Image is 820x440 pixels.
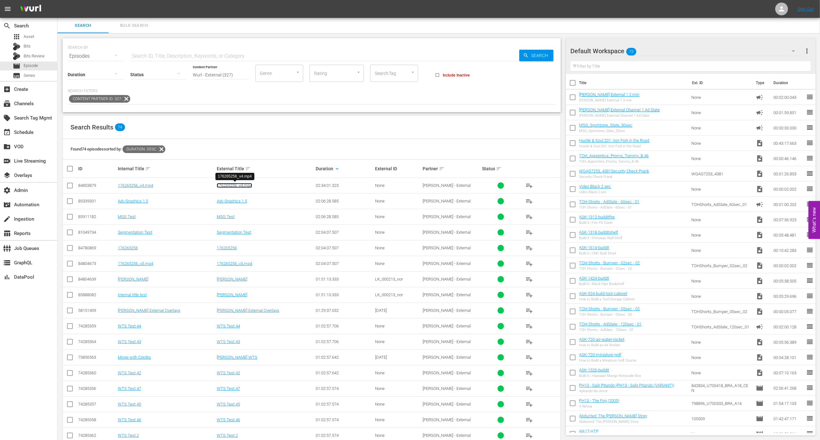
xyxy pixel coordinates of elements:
div: None [375,230,421,235]
a: 176265256_v3.mp4 [217,261,252,266]
a: ASK-924-build-tool-cabinet [579,291,628,296]
button: more_vert [803,43,811,59]
span: sort [145,166,151,172]
span: reorder [806,200,814,208]
span: sort [496,166,502,172]
td: None [689,151,753,166]
a: WTS Test 47 [217,386,240,391]
div: How to Build a Tool Storage Cabinet [579,297,635,301]
a: [PERSON_NAME] External Overlays [118,308,180,313]
a: [PERSON_NAME] External 1 2 min [579,92,640,97]
button: Open Feedback Widget [809,201,820,239]
div: Build It | Entryway Wall Shelf [579,236,623,240]
div: None [375,246,421,250]
td: None [689,243,753,258]
span: Asset [13,33,20,40]
span: DataPool [3,273,11,281]
span: Video [756,170,764,178]
td: 00:00:02.002 [771,258,806,273]
a: ASK-720-air-water-rocket [579,337,625,342]
span: playlist_add [525,213,533,221]
button: playlist_add [522,225,537,240]
span: Include Inactive [443,72,470,78]
span: keyboard_arrow_down [334,166,340,172]
div: None [375,339,421,344]
span: playlist_add [525,197,533,205]
div: 85911182 [78,214,116,219]
td: 00:01:59.851 [771,105,806,120]
div: 58151409 [78,308,116,313]
a: WTS Test 46 [217,417,240,422]
span: Video [756,246,764,254]
span: Asset [24,33,34,40]
td: 00:05:29.696 [771,289,806,304]
td: None [689,365,753,380]
span: Schedule [3,128,11,136]
span: Duration: desc [123,145,158,153]
span: reorder [806,231,814,238]
span: Overlays [3,172,11,179]
div: [PERSON_NAME] External 1 2 min [579,98,640,102]
span: GraphQL [3,259,11,267]
div: 01:51:13.333 [316,277,373,282]
a: PH13 - The Fog (2005) [579,398,620,403]
th: Type [752,74,770,92]
span: Search [61,22,105,29]
div: 84853879 [78,183,116,188]
a: TOH Shorts - AdSlate - 120sec - 01 [579,322,642,326]
span: playlist_add [525,291,533,299]
button: playlist_add [522,272,537,287]
div: 01:51:13.333 [316,292,373,297]
a: Adv Graphics 1.5 [217,199,247,203]
span: sort [439,166,445,172]
button: playlist_add [522,350,537,365]
td: None [689,120,753,136]
span: Admin [3,187,11,194]
div: 176265256_v4.mp4 [218,174,252,179]
button: playlist_add [522,178,537,193]
td: 00:02:00.043 [771,90,806,105]
span: Ad [756,323,764,331]
span: 72 [626,45,636,58]
a: 176265256_v3.mp4 [118,261,153,266]
span: Search [3,22,11,30]
button: playlist_add [522,287,537,303]
div: 85339301 [78,199,116,203]
span: reorder [806,139,814,147]
td: 00:05:56.389 [771,334,806,350]
div: 01:02:57.706 [316,339,373,344]
td: None [689,289,753,304]
span: playlist_add [525,229,533,236]
span: Video [756,185,764,193]
span: reorder [806,246,814,254]
a: WTS Test 46 [118,417,141,422]
span: reorder [806,154,814,162]
span: Episode [24,62,38,69]
button: playlist_add [522,209,537,224]
a: Sign Out [797,6,814,11]
div: Build It | Black Pipe Bookshelf [579,282,625,286]
a: [PERSON_NAME] External Channel 1 Ad Slate [579,107,660,112]
span: [PERSON_NAME] - External [423,214,471,219]
button: playlist_add [522,303,537,318]
a: internal title test [118,292,147,297]
a: ASK-720-miniature-golf [579,352,621,357]
a: ASK-1312-builditfire [579,215,615,219]
a: [PERSON_NAME] External Overlays [217,308,279,313]
div: 01:02:57.642 [316,355,373,360]
div: How to Build a Miniature Golf Course [579,358,637,363]
button: playlist_add [522,256,537,271]
span: Search Tag Mgmt [3,114,11,122]
div: None [375,199,421,203]
button: playlist_add [522,194,537,209]
button: playlist_add [522,240,537,256]
a: WTS Test 42 [118,370,141,375]
span: reorder [806,338,814,346]
div: TOH Shorts - Bumper - 02sec - 02 [579,267,640,271]
div: Episodes [68,47,124,65]
span: [PERSON_NAME] - External [423,355,471,360]
span: Video [756,277,764,285]
div: ID [78,166,116,171]
button: playlist_add [522,397,537,412]
td: WGAG7253_4381 [689,166,753,181]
